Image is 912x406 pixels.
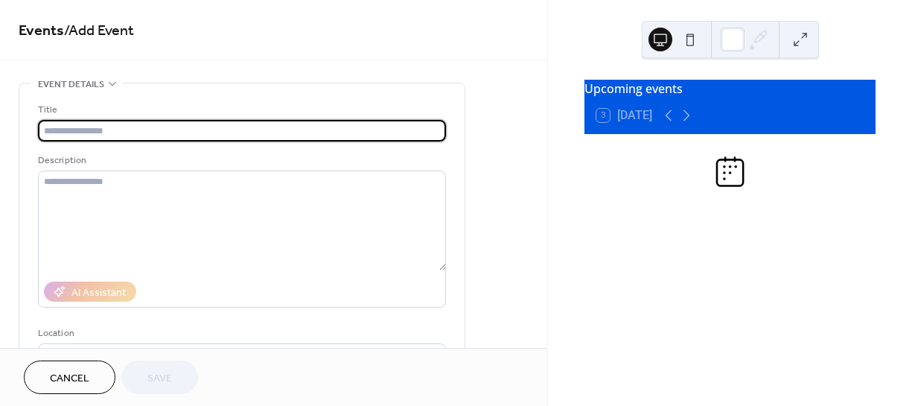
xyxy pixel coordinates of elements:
[584,80,876,98] div: Upcoming events
[38,102,443,118] div: Title
[19,16,64,45] a: Events
[64,16,134,45] span: / Add Event
[38,77,104,92] span: Event details
[50,371,89,387] span: Cancel
[24,361,115,394] button: Cancel
[38,326,443,341] div: Location
[38,153,443,168] div: Description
